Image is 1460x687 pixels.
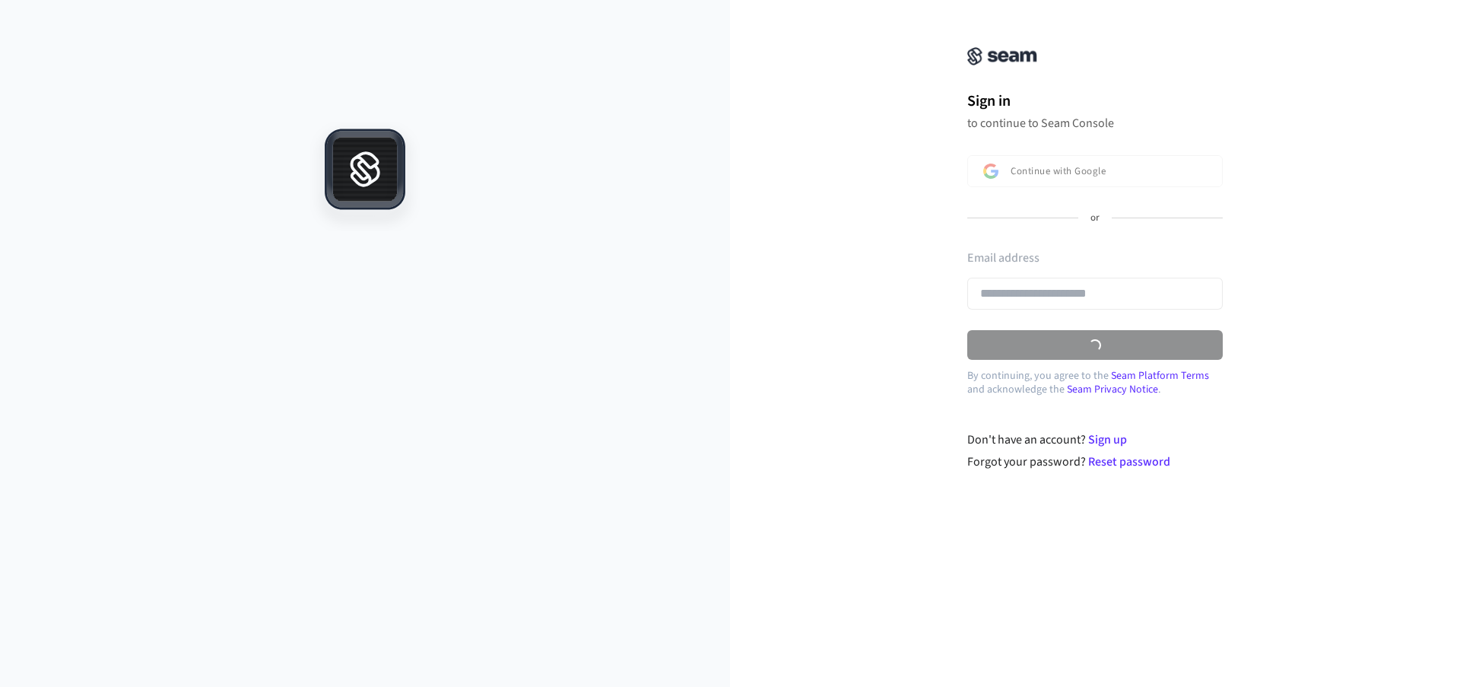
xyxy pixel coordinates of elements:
p: to continue to Seam Console [967,116,1223,131]
div: Don't have an account? [967,431,1224,449]
h1: Sign in [967,90,1223,113]
a: Seam Platform Terms [1111,368,1209,383]
a: Seam Privacy Notice [1067,382,1158,397]
a: Sign up [1088,431,1127,448]
img: Seam Console [967,47,1037,65]
a: Reset password [1088,453,1170,470]
p: or [1090,212,1100,225]
div: Forgot your password? [967,453,1224,471]
p: By continuing, you agree to the and acknowledge the . [967,369,1223,396]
